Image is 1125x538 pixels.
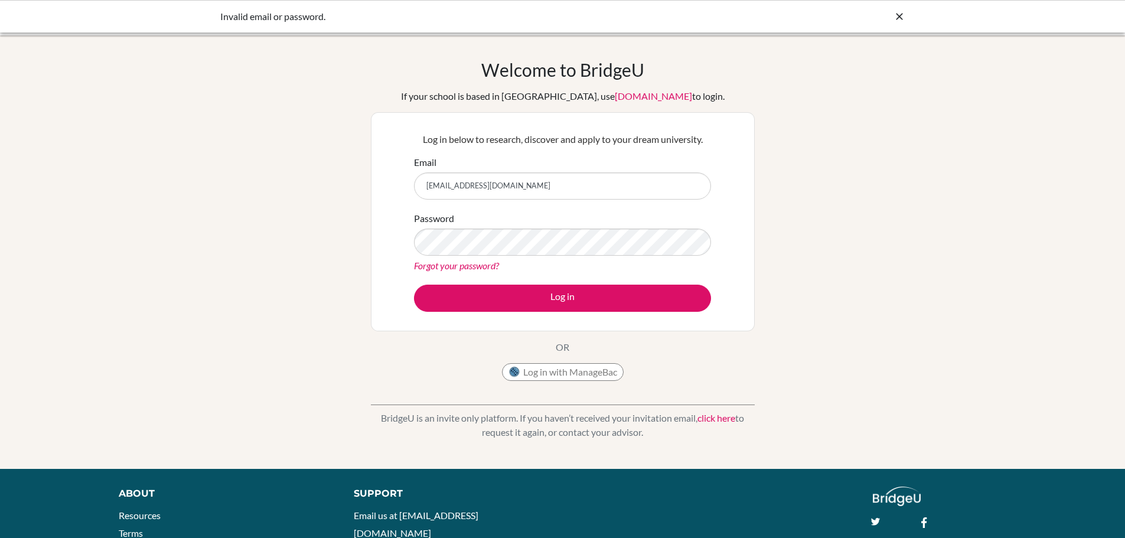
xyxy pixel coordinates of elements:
p: BridgeU is an invite only platform. If you haven’t received your invitation email, to request it ... [371,411,755,439]
a: Forgot your password? [414,260,499,271]
a: [DOMAIN_NAME] [615,90,692,102]
h1: Welcome to BridgeU [481,59,644,80]
button: Log in with ManageBac [502,363,624,381]
div: About [119,487,327,501]
button: Log in [414,285,711,312]
p: Log in below to research, discover and apply to your dream university. [414,132,711,146]
a: Resources [119,510,161,521]
a: click here [697,412,735,423]
img: logo_white@2x-f4f0deed5e89b7ecb1c2cc34c3e3d731f90f0f143d5ea2071677605dd97b5244.png [873,487,921,506]
label: Password [414,211,454,226]
div: If your school is based in [GEOGRAPHIC_DATA], use to login. [401,89,725,103]
label: Email [414,155,436,169]
div: Support [354,487,549,501]
div: Invalid email or password. [220,9,728,24]
p: OR [556,340,569,354]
